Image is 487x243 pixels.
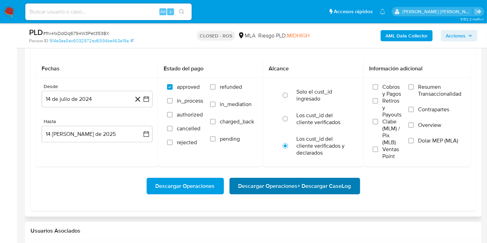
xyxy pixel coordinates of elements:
span: Alt [160,8,166,15]
a: Salir [475,8,482,15]
b: Person ID [29,38,48,44]
b: PLD [29,27,43,38]
span: Riesgo PLD: [258,32,310,40]
button: search-icon [175,7,189,17]
p: carlos.obholz@mercadolibre.com [402,8,472,15]
span: # fhi41xDdOq6794W3Pet3538X [43,30,109,37]
span: s [169,8,172,15]
div: MLA [238,32,255,40]
a: 914e3ea5ec6032972ed6594be463e19a [50,38,133,44]
input: Buscar usuario o caso... [25,7,192,16]
p: CLOSED - ROS [197,31,235,41]
span: 3.152.2-hotfix-1 [460,16,484,22]
span: Acciones [446,30,466,41]
button: AML Data Collector [381,30,433,41]
span: MIDHIGH [287,32,310,40]
a: Notificaciones [380,9,385,15]
h2: Usuarios Asociados [31,227,476,234]
button: Acciones [441,30,477,41]
b: AML Data Collector [385,30,428,41]
span: Accesos rápidos [334,8,373,15]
